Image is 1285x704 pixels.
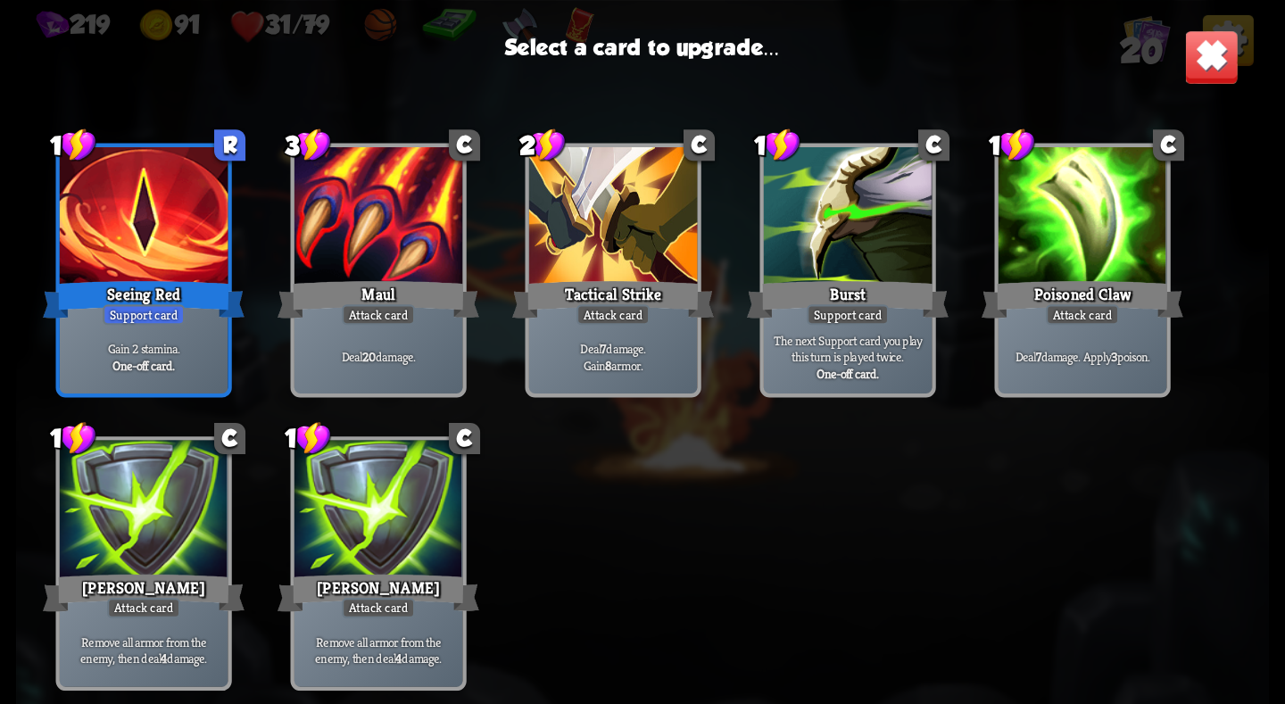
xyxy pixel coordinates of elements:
[817,365,879,382] b: One-off card.
[1153,129,1184,161] div: C
[747,277,949,321] div: Burst
[43,277,245,321] div: Seeing Red
[50,128,97,162] div: 1
[982,277,1183,321] div: Poisoned Claw
[43,570,245,615] div: [PERSON_NAME]
[64,634,224,667] p: Remove all armor from the enemy, then deal damage.
[576,304,650,325] div: Attack card
[285,128,332,162] div: 3
[362,348,376,365] b: 20
[534,340,693,373] p: Deal damage. Gain armor.
[684,129,715,161] div: C
[989,128,1036,162] div: 1
[278,570,479,615] div: [PERSON_NAME]
[214,423,245,454] div: C
[505,34,779,59] h3: Select a card to upgrade...
[768,332,928,365] p: The next Support card you play this turn is played twice.
[754,128,801,162] div: 1
[214,129,245,161] div: R
[449,423,480,454] div: C
[342,304,415,325] div: Attack card
[103,304,185,325] div: Support card
[1036,348,1041,365] b: 7
[161,650,167,667] b: 4
[107,598,180,618] div: Attack card
[519,128,567,162] div: 2
[1184,29,1239,84] img: close-button.png
[601,340,606,357] b: 7
[278,277,479,321] div: Maul
[395,650,402,667] b: 4
[64,340,224,357] p: Gain 2 stamina.
[605,357,611,374] b: 8
[449,129,480,161] div: C
[285,420,332,455] div: 1
[342,598,415,618] div: Attack card
[299,634,459,667] p: Remove all armor from the enemy, then deal damage.
[1111,348,1117,365] b: 3
[299,348,459,365] p: Deal damage.
[807,304,889,325] div: Support card
[1046,304,1119,325] div: Attack card
[50,420,97,455] div: 1
[918,129,949,161] div: C
[512,277,714,321] div: Tactical Strike
[112,357,175,374] b: One-off card.
[1003,348,1163,365] p: Deal damage. Apply poison.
